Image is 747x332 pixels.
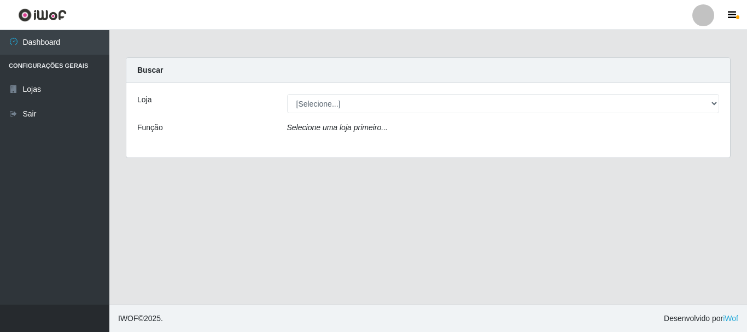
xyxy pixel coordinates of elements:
span: IWOF [118,314,138,323]
span: Desenvolvido por [664,313,738,324]
label: Loja [137,94,151,106]
i: Selecione uma loja primeiro... [287,123,388,132]
a: iWof [723,314,738,323]
span: © 2025 . [118,313,163,324]
label: Função [137,122,163,133]
img: CoreUI Logo [18,8,67,22]
strong: Buscar [137,66,163,74]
